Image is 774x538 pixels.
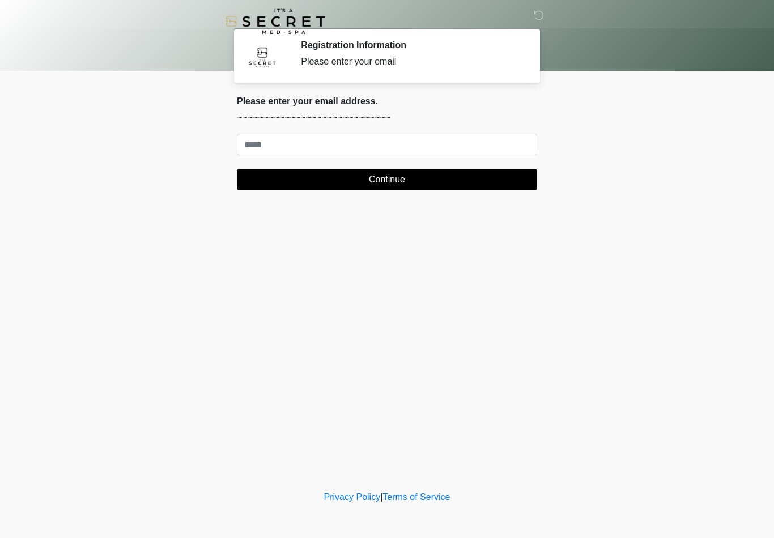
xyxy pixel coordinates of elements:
a: Privacy Policy [324,492,381,502]
h2: Please enter your email address. [237,96,537,106]
p: ~~~~~~~~~~~~~~~~~~~~~~~~~~~~~ [237,111,537,125]
a: | [380,492,382,502]
img: It's A Secret Med Spa Logo [226,8,325,34]
img: Agent Avatar [245,40,279,74]
h2: Registration Information [301,40,520,50]
div: Please enter your email [301,55,520,69]
a: Terms of Service [382,492,450,502]
button: Continue [237,169,537,190]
